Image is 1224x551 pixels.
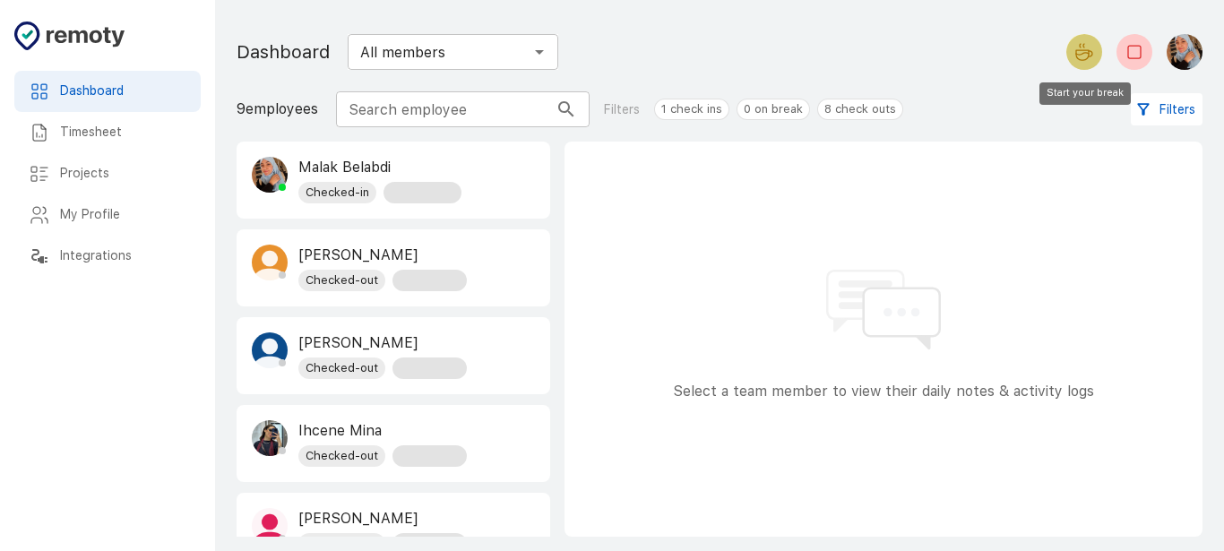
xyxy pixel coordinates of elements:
span: 1 check ins [655,100,728,118]
button: Open [527,39,552,65]
img: Yasmine Habel [252,332,288,368]
div: 0 on break [737,99,810,120]
img: Batoul Djoghlaf [252,508,288,544]
p: 9 employees [237,99,318,120]
h6: Dashboard [60,82,186,101]
p: Malak Belabdi [298,157,461,178]
p: [PERSON_NAME] [298,245,467,266]
div: Start your break [1039,82,1131,105]
div: Integrations [14,236,201,277]
img: Malak Belabdi [252,157,288,193]
span: Checked-out [298,271,385,289]
p: Ihcene Mina [298,420,467,442]
button: Start your break [1066,34,1102,70]
div: Dashboard [14,71,201,112]
h1: Dashboard [237,38,330,66]
span: Checked-in [298,184,376,202]
h6: My Profile [60,205,186,225]
img: Ihcene Mina [252,420,288,456]
span: 8 check outs [818,100,902,118]
h6: Projects [60,164,186,184]
p: [PERSON_NAME] [298,332,467,354]
img: Sami MEHADJI [252,245,288,280]
span: Checked-out [298,359,385,377]
span: Checked-out [298,447,385,465]
button: Filters [1131,93,1202,126]
h6: Integrations [60,246,186,266]
p: Select a team member to view their daily notes & activity logs [673,381,1094,402]
div: Projects [14,153,201,194]
p: Filters [604,100,640,119]
img: Malak Belabdi [1167,34,1202,70]
div: 8 check outs [817,99,903,120]
button: Check-out [1116,34,1152,70]
h6: Timesheet [60,123,186,142]
div: Timesheet [14,112,201,153]
p: [PERSON_NAME] [298,508,467,529]
span: 0 on break [737,100,809,118]
button: Malak Belabdi [1159,27,1202,77]
div: 1 check ins [654,99,729,120]
div: My Profile [14,194,201,236]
